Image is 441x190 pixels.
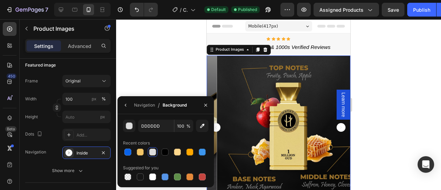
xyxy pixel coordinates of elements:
button: 7 [3,3,51,17]
label: Height [25,114,38,120]
span: Published [238,7,257,13]
div: Add... [76,132,109,138]
div: Publish [413,6,430,13]
iframe: To enrich screen reader interactions, please activate Accessibility in Grammarly extension settings [207,19,350,190]
div: Featured image [25,62,56,68]
input: Eg: FFFFFF [138,120,174,132]
div: Dots [25,130,44,139]
div: % [102,96,106,102]
label: Width [25,96,37,102]
span: Assigned Products [319,6,363,13]
div: Background [163,102,187,108]
div: Navigation [134,102,155,108]
div: Navigation [25,149,46,155]
span: Copy of Product Page - [DATE] 00:44:31 [183,6,188,13]
div: Open Intercom Messenger [418,156,434,173]
button: Show more [25,164,111,177]
div: 450 [7,73,17,79]
span: Original [65,78,81,84]
button: Assigned Products [314,3,379,17]
p: 7 [45,6,48,14]
input: px% [62,93,111,105]
div: Undo/Redo [130,3,158,17]
div: Beta [5,126,17,132]
button: Publish [407,3,436,17]
span: Default [211,7,226,13]
p: Settings [34,42,53,50]
input: px [62,111,111,123]
button: % [90,95,98,103]
span: Save [388,7,399,13]
p: Advanced [68,42,91,50]
div: px [92,96,96,102]
label: Frame [25,78,38,84]
span: px [100,114,105,119]
p: Product Images [33,24,92,33]
div: Show more [52,167,84,174]
button: px [100,95,108,103]
button: Save [382,3,404,17]
span: / [158,101,160,109]
div: Suggested for you [123,165,158,171]
button: Original [62,75,111,87]
span: % [186,123,191,129]
div: Recent colors [123,140,150,146]
span: / [180,6,182,13]
div: Inside [76,150,96,156]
